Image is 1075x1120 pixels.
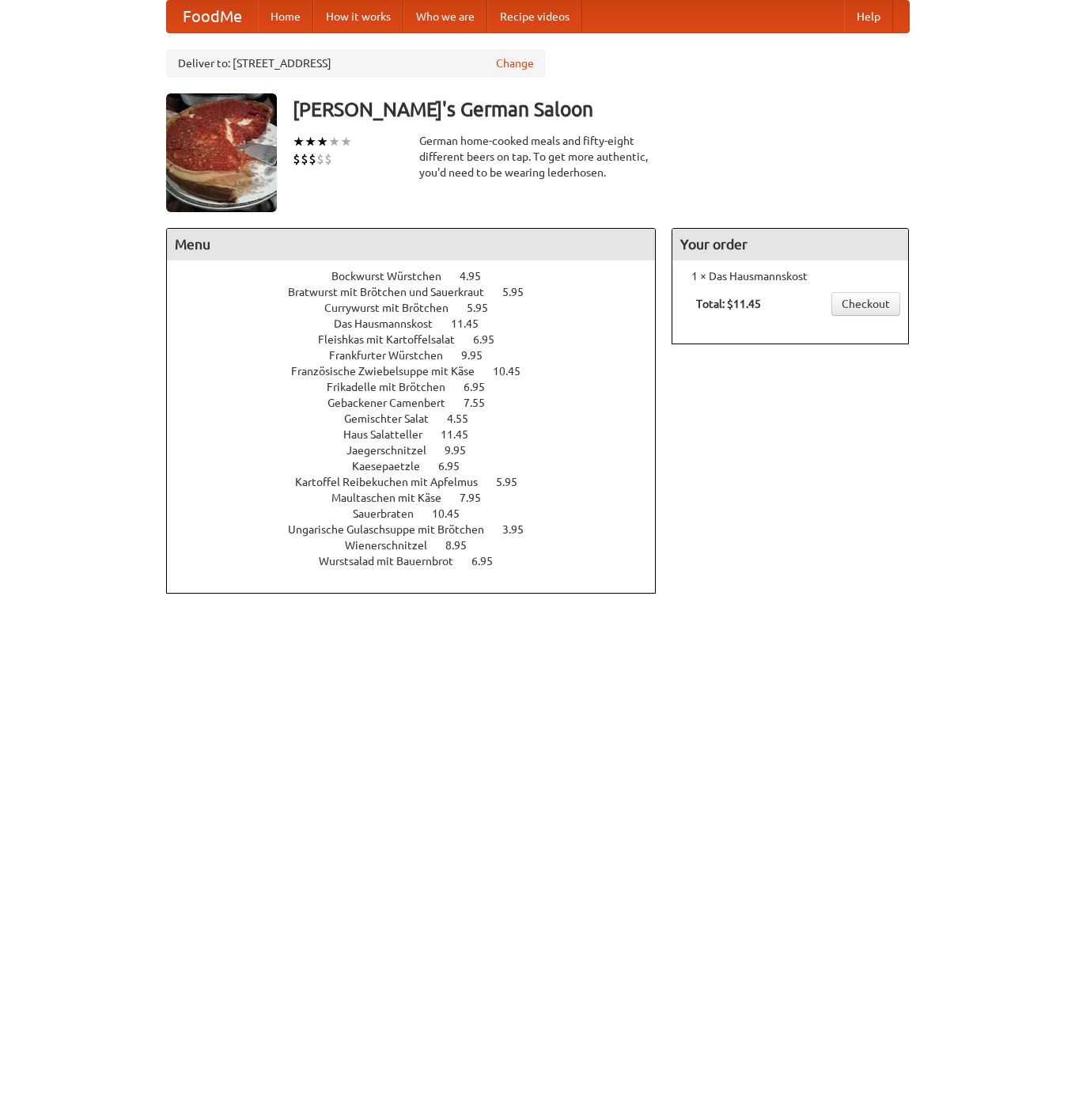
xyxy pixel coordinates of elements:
a: FoodMe [167,1,258,32]
span: 6.95 [464,381,501,393]
a: Ungarische Gulaschsuppe mit Brötchen 3.95 [288,523,553,536]
span: 6.95 [473,333,510,346]
li: ★ [328,133,340,150]
span: Kartoffel Reibekuchen mit Apfelmus [295,476,494,488]
a: Jaegerschnitzel 9.95 [346,444,495,457]
a: Frikadelle mit Brötchen 6.95 [327,381,514,393]
span: 5.95 [502,286,539,298]
span: 8.95 [445,539,483,552]
span: Currywurst mit Brötchen [324,302,464,314]
span: 7.95 [460,492,497,504]
li: ★ [316,133,328,150]
span: 10.45 [493,365,536,378]
a: Recipe videos [487,1,582,32]
li: 1 × Das Hausmannskost [680,268,900,284]
span: 6.95 [438,460,475,473]
span: Ungarische Gulaschsuppe mit Brötchen [288,523,500,536]
span: 5.95 [496,476,533,488]
div: German home-cooked meals and fifty-eight different beers on tap. To get more authentic, you'd nee... [419,133,657,180]
li: $ [301,150,308,168]
span: Fleishkas mit Kartoffelsalat [318,333,471,346]
a: Das Hausmannskost 11.45 [334,317,508,330]
span: Wienerschnitzel [345,539,443,552]
li: $ [308,150,316,168]
span: 11.45 [441,428,484,441]
a: Kaesepaetzle 6.95 [352,460,489,473]
span: 9.95 [445,444,482,457]
span: Haus Salatteller [343,428,438,441]
a: Kartoffel Reibekuchen mit Apfelmus 5.95 [295,476,547,488]
a: Checkout [831,292,900,316]
span: 11.45 [451,317,494,330]
img: angular.jpg [166,93,277,212]
a: Home [258,1,313,32]
a: Gebackener Camenbert 7.55 [327,397,514,409]
span: Jaegerschnitzel [346,444,442,457]
a: Bratwurst mit Brötchen und Sauerkraut 5.95 [288,286,553,298]
a: Fleishkas mit Kartoffelsalat 6.95 [318,333,524,346]
span: 6.95 [471,555,509,568]
span: Sauerbraten [353,507,430,520]
li: $ [316,150,324,168]
span: 5.95 [467,302,504,314]
a: Currywurst mit Brötchen 5.95 [324,302,517,314]
span: Frikadelle mit Brötchen [327,381,461,393]
a: Bockwurst Würstchen 4.95 [331,270,510,283]
h4: Your order [672,229,908,260]
span: Kaesepaetzle [352,460,436,473]
span: 10.45 [432,507,475,520]
h4: Menu [167,229,656,260]
li: ★ [340,133,352,150]
span: Gemischter Salat [344,412,445,425]
span: Bockwurst Würstchen [331,270,457,283]
a: Gemischter Salat 4.55 [344,412,498,425]
div: Deliver to: [STREET_ADDRESS] [166,49,546,78]
a: Who we are [403,1,487,32]
span: Das Hausmannskost [334,317,449,330]
span: 3.95 [502,523,539,536]
a: Maultaschen mit Käse 7.95 [331,492,510,504]
li: $ [324,150,332,168]
a: Frankfurter Würstchen 9.95 [329,349,512,362]
span: Französische Zwiebelsuppe mit Käse [291,365,490,378]
span: Frankfurter Würstchen [329,349,459,362]
span: Maultaschen mit Käse [331,492,457,504]
li: ★ [293,133,305,150]
a: Französische Zwiebelsuppe mit Käse 10.45 [291,365,550,378]
a: Change [496,55,534,71]
b: Total: $11.45 [696,298,761,310]
span: 9.95 [461,349,498,362]
li: ★ [305,133,316,150]
h3: [PERSON_NAME]'s German Saloon [293,93,910,125]
a: Wurstsalad mit Bauernbrot 6.95 [319,555,522,568]
span: 4.95 [460,270,497,283]
span: Wurstsalad mit Bauernbrot [319,555,469,568]
a: Haus Salatteller 11.45 [343,428,498,441]
span: Gebackener Camenbert [327,397,461,409]
li: $ [293,150,301,168]
span: Bratwurst mit Brötchen und Sauerkraut [288,286,500,298]
a: Help [844,1,893,32]
span: 4.55 [447,412,484,425]
a: Wienerschnitzel 8.95 [345,539,496,552]
a: Sauerbraten 10.45 [353,507,489,520]
a: How it works [313,1,403,32]
span: 7.55 [464,397,501,409]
